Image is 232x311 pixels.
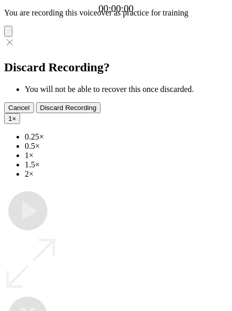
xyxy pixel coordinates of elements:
li: You will not be able to recover this once discarded. [25,85,228,94]
button: 1× [4,113,20,124]
li: 0.5× [25,142,228,151]
li: 2× [25,169,228,179]
li: 0.25× [25,132,228,142]
button: Discard Recording [36,102,101,113]
li: 1× [25,151,228,160]
h2: Discard Recording? [4,60,228,74]
li: 1.5× [25,160,228,169]
span: 1 [8,115,12,122]
p: You are recording this voiceover as practice for training [4,8,228,18]
button: Cancel [4,102,34,113]
a: 00:00:00 [98,3,134,14]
